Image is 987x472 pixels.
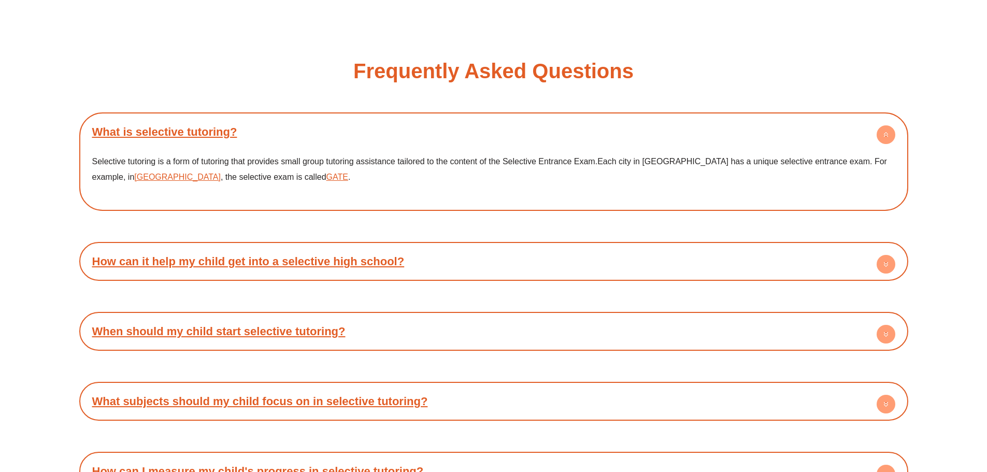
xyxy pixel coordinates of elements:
button: Draw [279,1,293,16]
div: Page ⁨1⁩ [10,9,265,366]
span: Give your child the opportunity of a lifetime [44,129,230,138]
span: Give your child the opportunity of a lifetime [44,130,230,139]
span: Each city in [GEOGRAPHIC_DATA] has a unique selective entrance exam. For example, in [92,157,887,181]
span: . [348,173,350,181]
a: What is selective tutoring? [92,125,237,138]
span: Information Booklet [56,101,216,119]
span: of ⁨13⁩ [62,1,81,16]
button: Text [264,1,279,16]
span: Selective Course [69,77,204,96]
a: How can it help my child get into a selective high school? [92,255,405,268]
a: What subjects should my child focus on in selective tutoring? [92,395,428,408]
span: Information Booklet [74,138,298,164]
span: Selective Course [70,78,205,97]
a: When should my child start selective tutoring? [92,325,346,338]
h4: What subjects should my child focus on in selective tutoring? [84,387,903,416]
span: , the selective exam is called [221,173,326,181]
a: [GEOGRAPHIC_DATA] [134,173,221,181]
span: Information Booklet [58,101,217,120]
span: of ⁨13⁩ [109,1,128,16]
span: Selective Course [92,106,280,132]
a: GATE [326,173,348,181]
h4: When should my child start selective tutoring? [84,317,903,346]
div: What is selective tutoring? [84,146,903,206]
iframe: Chat Widget [814,355,987,472]
h4: How can it help my child get into a selective high school? [84,247,903,276]
span: Give your child the opportunity of a lifetime [55,179,316,192]
button: Add or edit images [293,1,308,16]
h3: Frequently Asked Questions [353,61,634,81]
p: Selective tutoring is a form of tutoring that provides small group tutoring assistance tailored t... [92,154,895,184]
h4: What is selective tutoring? [84,118,903,146]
